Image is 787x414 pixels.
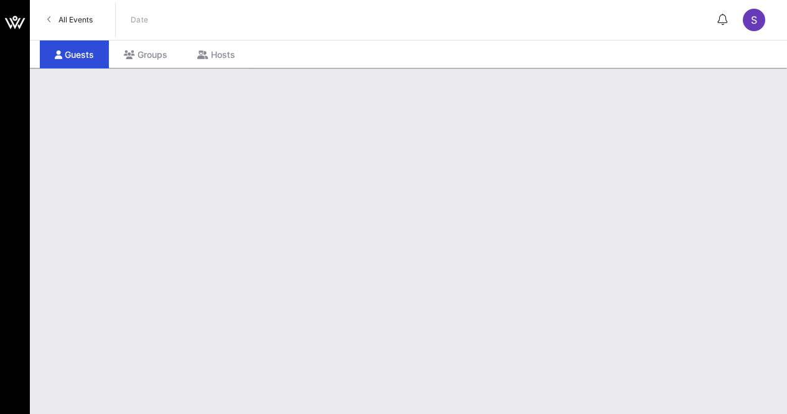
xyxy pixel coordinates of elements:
div: S [743,9,765,31]
p: Date [131,14,149,26]
div: Guests [40,40,109,68]
span: S [751,14,757,26]
div: Hosts [182,40,250,68]
span: All Events [58,15,93,24]
div: Groups [109,40,182,68]
a: All Events [40,10,100,30]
